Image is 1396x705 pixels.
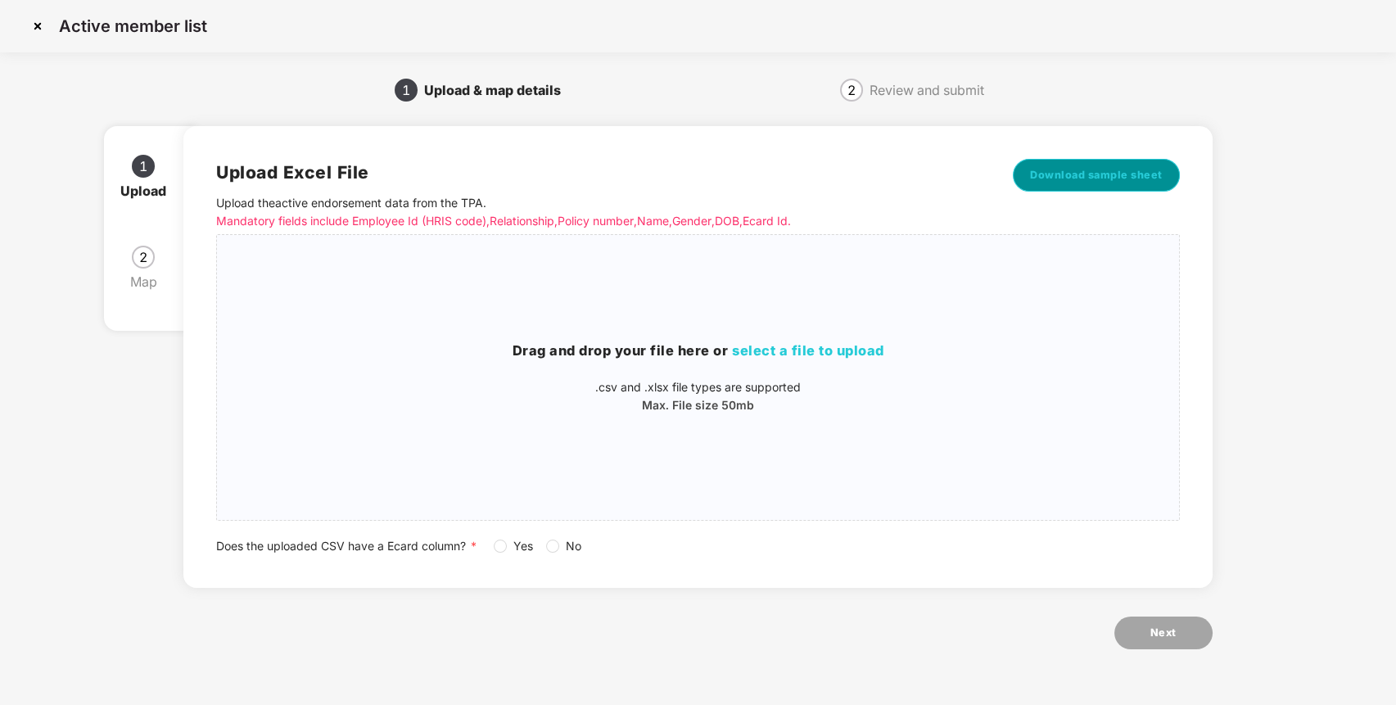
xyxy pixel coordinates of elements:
[217,341,1179,362] h3: Drag and drop your file here or
[130,269,170,295] div: Map
[1030,167,1163,183] span: Download sample sheet
[25,13,51,39] img: svg+xml;base64,PHN2ZyBpZD0iQ3Jvc3MtMzJ4MzIiIHhtbG5zPSJodHRwOi8vd3d3LnczLm9yZy8yMDAwL3N2ZyIgd2lkdG...
[120,178,179,204] div: Upload
[216,537,1180,555] div: Does the uploaded CSV have a Ecard column?
[217,396,1179,414] p: Max. File size 50mb
[217,235,1179,520] span: Drag and drop your file here orselect a file to upload.csv and .xlsx file types are supportedMax....
[217,378,1179,396] p: .csv and .xlsx file types are supported
[402,84,410,97] span: 1
[216,159,978,186] h2: Upload Excel File
[1013,159,1180,192] button: Download sample sheet
[59,16,207,36] p: Active member list
[216,212,978,230] p: Mandatory fields include Employee Id (HRIS code), Relationship, Policy number, Name, Gender, DOB,...
[139,160,147,173] span: 1
[847,84,856,97] span: 2
[424,77,574,103] div: Upload & map details
[216,194,978,230] p: Upload the active endorsement data from the TPA .
[732,342,884,359] span: select a file to upload
[870,77,984,103] div: Review and submit
[559,537,588,555] span: No
[507,537,540,555] span: Yes
[139,251,147,264] span: 2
